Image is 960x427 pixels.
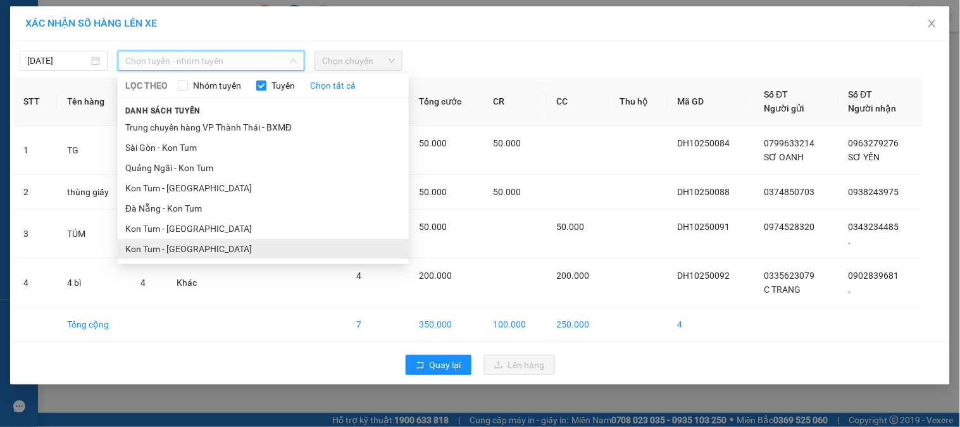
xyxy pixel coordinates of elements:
td: 4 [668,307,754,342]
span: DH10250092 [678,271,730,281]
td: Tổng cộng [57,307,130,342]
th: CC [547,77,610,126]
th: Thu hộ [609,77,668,126]
td: 100.000 [483,307,547,342]
th: STT [13,77,57,126]
td: 3 [13,210,57,258]
td: 350.000 [409,307,483,342]
span: 0799633214 [764,138,815,148]
span: rollback [416,360,425,371]
input: 13/10/2025 [27,54,89,68]
button: uploadLên hàng [484,355,555,375]
button: Close [914,6,950,42]
span: C TRANG [764,284,801,295]
span: SƠ OANH [764,152,804,162]
td: Khác [166,258,215,307]
span: 50.000 [419,187,447,197]
span: 0963279276 [849,138,899,148]
span: 50.000 [419,222,447,232]
span: 50.000 [557,222,585,232]
span: Quay lại [430,358,461,372]
span: Chọn chuyến [322,51,395,70]
span: 4 [140,277,146,288]
td: TÚM [57,210,130,258]
td: 4 bì [57,258,130,307]
li: Kon Tum - [GEOGRAPHIC_DATA] [118,178,409,198]
span: 0335623079 [764,271,815,281]
span: Chọn tuyến - nhóm tuyến [125,51,297,70]
span: 50.000 [494,138,521,148]
span: 200.000 [419,271,452,281]
td: thùng giấy [57,175,130,210]
th: Tên hàng [57,77,130,126]
span: XÁC NHẬN SỐ HÀNG LÊN XE [25,17,157,29]
td: 2 [13,175,57,210]
span: 200.000 [557,271,590,281]
td: 250.000 [547,307,610,342]
th: CR [483,77,547,126]
li: Quảng Ngãi - Kon Tum [118,158,409,178]
span: DH10250091 [678,222,730,232]
li: Kon Tum - [GEOGRAPHIC_DATA] [118,239,409,259]
span: DH10250088 [678,187,730,197]
th: Tổng cước [409,77,483,126]
span: Nhóm tuyến [188,79,246,92]
span: Danh sách tuyến [118,105,208,117]
span: Số ĐT [764,89,789,99]
span: 0343234485 [849,222,899,232]
td: 1 [13,126,57,175]
li: Kon Tum - [GEOGRAPHIC_DATA] [118,219,409,239]
span: Người nhận [849,103,897,113]
span: . [849,284,851,295]
span: close [927,18,937,29]
span: 0938243975 [849,187,899,197]
span: 0974528320 [764,222,815,232]
li: Sài Gòn - Kon Tum [118,137,409,158]
li: Đà Nẵng - Kon Tum [118,198,409,219]
button: rollbackQuay lại [406,355,471,375]
span: 50.000 [494,187,521,197]
span: SƠ YẾN [849,152,880,162]
th: Mã GD [668,77,754,126]
span: 0374850703 [764,187,815,197]
td: 4 [13,258,57,307]
li: Trung chuyển hàng VP Thành Thái - BXMĐ [118,117,409,137]
span: 4 [356,271,361,281]
td: 7 [346,307,409,342]
a: Chọn tất cả [310,79,356,92]
span: Người gửi [764,103,805,113]
td: TG [57,126,130,175]
span: 50.000 [419,138,447,148]
span: Số ĐT [849,89,873,99]
span: down [290,57,297,65]
span: DH10250084 [678,138,730,148]
span: . [849,236,851,246]
span: 0902839681 [849,271,899,281]
span: LỌC THEO [125,79,168,92]
span: Tuyến [266,79,300,92]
